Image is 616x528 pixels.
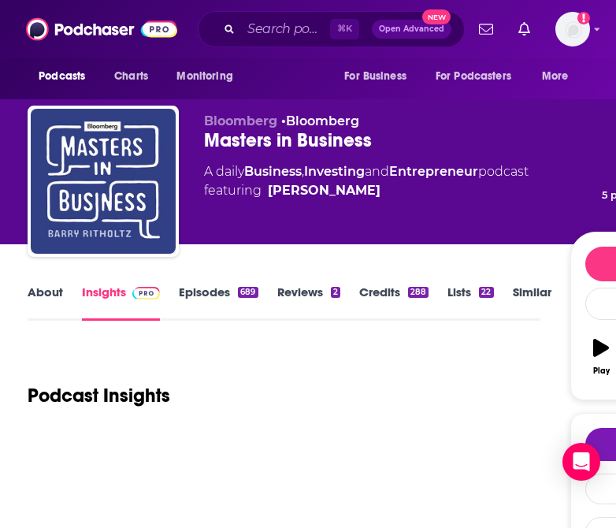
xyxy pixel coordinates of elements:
button: open menu [165,61,253,91]
span: More [542,65,569,87]
span: Podcasts [39,65,85,87]
button: open menu [531,61,588,91]
img: Podchaser Pro [132,287,160,299]
div: 2 [331,287,340,298]
img: User Profile [555,12,590,46]
span: , [302,164,304,179]
a: Show notifications dropdown [512,16,536,43]
a: Credits288 [359,284,429,321]
a: InsightsPodchaser Pro [82,284,160,321]
span: • [281,113,359,128]
div: Play [593,366,610,376]
span: Open Advanced [379,25,444,33]
button: Show profile menu [555,12,590,46]
a: Bloomberg [286,113,359,128]
span: Bloomberg [204,113,277,128]
a: Business [244,164,302,179]
a: About [28,284,63,321]
div: 22 [479,287,493,298]
h1: Podcast Insights [28,384,170,407]
span: Monitoring [176,65,232,87]
a: Investing [304,164,365,179]
a: Charts [104,61,158,91]
button: open menu [28,61,106,91]
div: A daily podcast [204,162,529,200]
span: ⌘ K [330,19,359,39]
div: Open Intercom Messenger [562,443,600,481]
a: Episodes689 [179,284,258,321]
button: open menu [425,61,534,91]
span: Logged in as CommsPodchaser [555,12,590,46]
div: Search podcasts, credits, & more... [198,11,465,47]
span: and [365,164,389,179]
a: Entrepreneur [389,164,478,179]
button: open menu [333,61,426,91]
svg: Add a profile image [577,12,590,24]
div: 689 [238,287,258,298]
span: New [422,9,451,24]
a: Show notifications dropdown [473,16,499,43]
a: Barry Ritholtz [268,181,380,200]
span: Charts [114,65,148,87]
img: Podchaser - Follow, Share and Rate Podcasts [26,14,177,44]
div: 288 [408,287,429,298]
input: Search podcasts, credits, & more... [241,17,330,42]
a: Similar [513,284,551,321]
a: Reviews2 [277,284,340,321]
span: For Podcasters [436,65,511,87]
span: featuring [204,181,529,200]
a: Lists22 [447,284,493,321]
button: Open AdvancedNew [372,20,451,39]
img: Masters in Business [31,109,176,254]
span: For Business [344,65,406,87]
